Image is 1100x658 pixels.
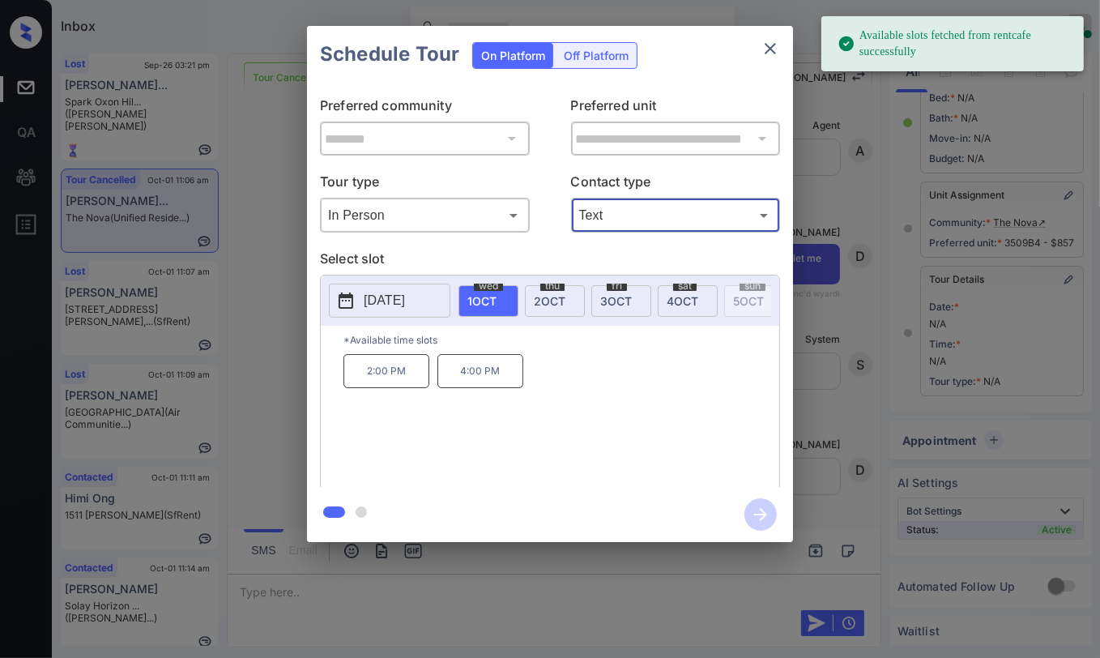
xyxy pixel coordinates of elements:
[838,21,1071,66] div: Available slots fetched from rentcafe successfully
[673,281,697,291] span: sat
[575,202,777,229] div: Text
[458,285,518,317] div: date-select
[600,294,632,308] span: 3 OCT
[571,172,781,198] p: Contact type
[364,291,405,310] p: [DATE]
[556,43,637,68] div: Off Platform
[591,285,651,317] div: date-select
[607,281,627,291] span: fri
[324,202,526,229] div: In Person
[658,285,718,317] div: date-select
[735,493,787,536] button: btn-next
[343,354,429,388] p: 2:00 PM
[437,354,523,388] p: 4:00 PM
[320,249,780,275] p: Select slot
[320,172,530,198] p: Tour type
[320,96,530,122] p: Preferred community
[474,281,503,291] span: wed
[540,281,565,291] span: thu
[329,284,450,318] button: [DATE]
[667,294,698,308] span: 4 OCT
[473,43,553,68] div: On Platform
[571,96,781,122] p: Preferred unit
[467,294,497,308] span: 1 OCT
[307,26,472,83] h2: Schedule Tour
[754,32,787,65] button: close
[343,326,779,354] p: *Available time slots
[525,285,585,317] div: date-select
[534,294,565,308] span: 2 OCT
